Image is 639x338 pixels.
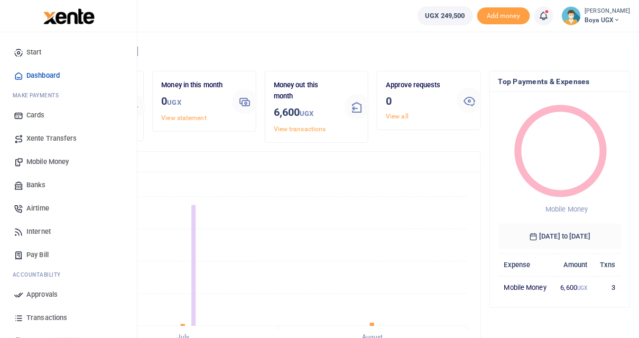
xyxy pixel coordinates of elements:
td: Mobile Money [498,276,554,298]
span: UGX 249,500 [425,11,465,21]
span: Approvals [26,289,58,300]
h4: Transactions Overview [49,156,472,168]
span: Xente Transfers [26,133,77,144]
a: Internet [8,220,128,243]
span: Start [26,47,42,58]
li: Toup your wallet [477,7,530,25]
p: Money in this month [161,80,224,91]
h3: 0 [386,93,448,109]
a: Start [8,41,128,64]
p: Approve requests [386,80,448,91]
th: Txns [594,253,622,276]
a: Airtime [8,197,128,220]
a: logo-small logo-large logo-large [42,12,95,20]
span: Internet [26,226,51,237]
p: Money out this month [274,80,336,102]
th: Expense [498,253,554,276]
span: countability [21,271,61,279]
span: Pay Bill [26,250,49,260]
td: 3 [594,276,622,298]
span: Mobile Money [26,157,69,167]
h3: 6,600 [274,104,336,122]
img: logo-large [43,8,95,24]
span: Add money [477,7,530,25]
th: Amount [554,253,594,276]
a: View statement [161,114,206,122]
a: Cards [8,104,128,127]
a: View transactions [274,125,326,133]
small: UGX [577,285,587,291]
small: UGX [168,98,181,106]
h6: [DATE] to [DATE] [498,224,622,249]
a: Dashboard [8,64,128,87]
a: UGX 249,500 [418,6,473,25]
span: Airtime [26,203,49,214]
span: Mobile Money [545,205,588,213]
a: Xente Transfers [8,127,128,150]
li: Ac [8,267,128,283]
small: [PERSON_NAME] [585,7,631,16]
span: Banks [26,180,46,190]
li: Wallet ballance [413,6,477,25]
a: Mobile Money [8,150,128,173]
td: 6,600 [554,276,594,298]
a: View all [386,113,409,120]
span: Cards [26,110,45,121]
a: Transactions [8,306,128,330]
a: profile-user [PERSON_NAME] Boya UGX [562,6,631,25]
li: M [8,87,128,104]
span: Transactions [26,313,67,323]
a: Banks [8,173,128,197]
span: Boya UGX [585,15,631,25]
h4: Top Payments & Expenses [498,76,622,87]
small: UGX [300,109,313,117]
span: ake Payments [18,92,59,99]
img: profile-user [562,6,581,25]
a: Pay Bill [8,243,128,267]
a: Add money [477,11,530,19]
h3: 0 [161,93,224,111]
h4: Hello [PERSON_NAME] [40,45,631,57]
span: Dashboard [26,70,60,81]
a: Approvals [8,283,128,306]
